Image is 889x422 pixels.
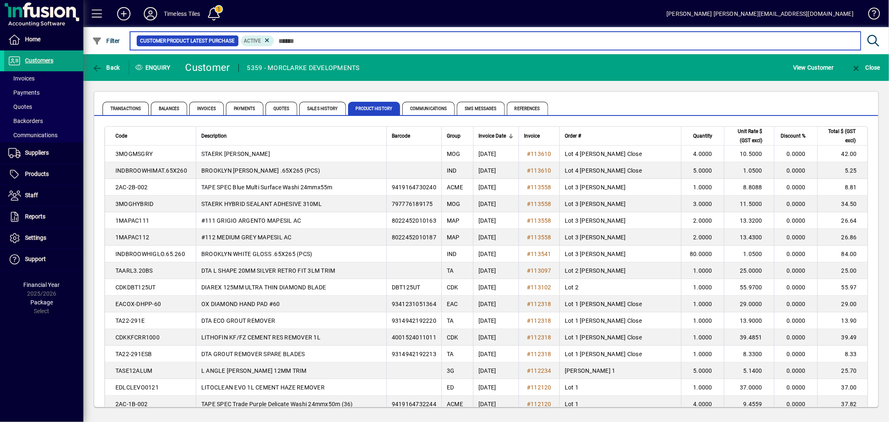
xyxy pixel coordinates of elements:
[201,284,326,291] span: DIAREX 125MM ULTRA THIN DIAMOND BLADE
[24,281,60,288] span: Financial Year
[559,212,681,229] td: Lot 3 [PERSON_NAME]
[817,296,867,312] td: 29.00
[559,279,681,296] td: Lot 2
[299,102,346,115] span: Sales History
[348,102,401,115] span: Product History
[90,60,122,75] button: Back
[115,317,145,324] span: TA22-291E
[4,164,83,185] a: Products
[527,317,531,324] span: #
[478,131,513,141] div: Invoice Date
[201,184,333,191] span: TAPE SPEC Blue Multi Surface Washi 24mmx55m
[774,162,817,179] td: 0.0000
[724,196,774,212] td: 11.5000
[201,401,353,407] span: TAPE SPEC Trade Purple Delicate Washi 24mmx50m (36)
[559,312,681,329] td: Lot 1 [PERSON_NAME] Close
[201,151,270,157] span: STAERK [PERSON_NAME]
[842,60,889,75] app-page-header-button: Close enquiry
[817,146,867,162] td: 42.00
[774,396,817,412] td: 0.0000
[724,179,774,196] td: 8.8088
[531,217,551,224] span: 113558
[531,334,551,341] span: 112318
[30,299,53,306] span: Package
[817,362,867,379] td: 25.70
[137,6,164,21] button: Profile
[817,246,867,262] td: 84.00
[531,401,551,407] span: 112120
[724,379,774,396] td: 37.0000
[817,346,867,362] td: 8.33
[729,127,770,145] div: Unit Rate $ (GST excl)
[559,146,681,162] td: Lot 4 [PERSON_NAME] Close
[774,346,817,362] td: 0.0000
[524,283,554,292] a: #113102
[524,183,554,192] a: #113558
[4,185,83,206] a: Staff
[531,301,551,307] span: 112318
[559,296,681,312] td: Lot 1 [PERSON_NAME] Close
[115,334,160,341] span: CDKKFCRR1000
[25,36,40,43] span: Home
[779,131,813,141] div: Discount %
[392,284,421,291] span: DBT125UT
[392,401,436,407] span: 9419164732244
[681,162,724,179] td: 5.0000
[392,184,436,191] span: 9419164730240
[724,329,774,346] td: 39.4851
[559,162,681,179] td: Lot 4 [PERSON_NAME] Close
[693,131,712,141] span: Quantity
[531,384,551,391] span: 112120
[817,162,867,179] td: 5.25
[817,229,867,246] td: 26.86
[447,367,455,374] span: 3G
[559,262,681,279] td: Lot 2 [PERSON_NAME]
[115,167,187,174] span: INDBROOWHIMAT.65X260
[527,351,531,357] span: #
[524,166,554,175] a: #113610
[524,316,554,325] a: #112318
[392,131,436,141] div: Barcode
[129,61,179,74] div: Enquiry
[531,234,551,241] span: 113558
[473,379,518,396] td: [DATE]
[447,351,454,357] span: TA
[774,179,817,196] td: 0.0000
[25,192,38,198] span: Staff
[559,246,681,262] td: Lot 3 [PERSON_NAME]
[524,349,554,359] a: #112318
[4,143,83,163] a: Suppliers
[774,329,817,346] td: 0.0000
[185,61,230,74] div: Customer
[524,216,554,225] a: #113558
[447,234,460,241] span: MAP
[92,38,120,44] span: Filter
[817,279,867,296] td: 55.97
[524,131,540,141] span: Invoice
[791,60,836,75] button: View Customer
[473,279,518,296] td: [DATE]
[823,127,856,145] span: Total $ (GST excl)
[447,384,454,391] span: ED
[817,312,867,329] td: 13.90
[201,267,336,274] span: DTA L SHAPE 20MM SILVER RETRO FIT 3LM TRIM
[724,396,774,412] td: 9.4559
[681,179,724,196] td: 1.0000
[115,251,185,257] span: INDBROOWHIGLO.65.260
[527,167,531,174] span: #
[774,262,817,279] td: 0.0000
[115,384,159,391] span: EDLCLEVO0121
[447,201,461,207] span: MOG
[724,212,774,229] td: 13.3200
[4,100,83,114] a: Quotes
[392,351,436,357] span: 9314942192213
[527,217,531,224] span: #
[447,267,454,274] span: TA
[447,217,460,224] span: MAP
[115,234,149,241] span: 1MAPAC112
[473,196,518,212] td: [DATE]
[201,351,305,357] span: DTA GROUT REMOVER SPARE BLADES
[793,61,834,74] span: View Customer
[4,114,83,128] a: Backorders
[115,301,161,307] span: EACOX-DHPP-60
